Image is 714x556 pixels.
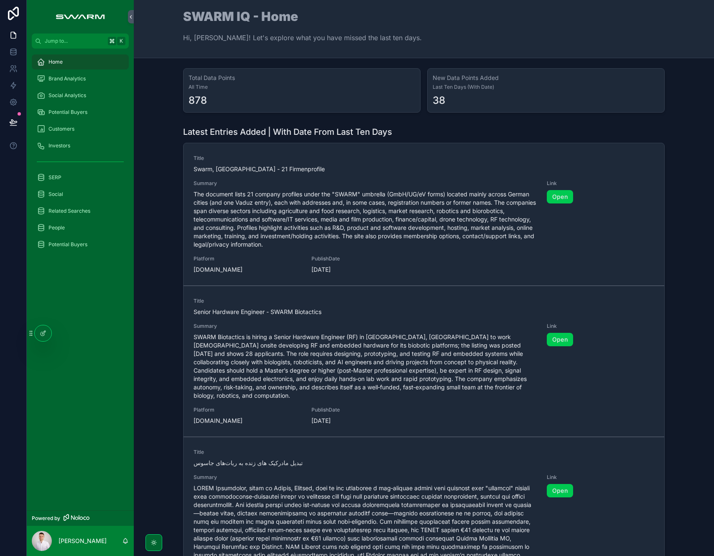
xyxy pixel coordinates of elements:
span: Potential Buyers [48,109,87,116]
a: Powered by [27,510,134,526]
div: 878 [189,94,207,107]
span: تبدیل مادرکیک های زنده به ربات‌های جاسوس [194,459,654,467]
p: [PERSON_NAME] [59,537,107,545]
span: Platform [194,255,301,262]
a: Open [547,484,573,497]
a: TitleSenior Hardware Engineer - SWARM BiotacticsSummarySWARM Biotactics is hiring a Senior Hardwa... [184,286,664,437]
span: People [48,224,65,231]
span: All Time [189,84,415,90]
span: PublishDate [311,255,419,262]
span: Customers [48,126,74,132]
span: Title [194,298,654,304]
div: 38 [433,94,445,107]
a: Customers [32,121,129,136]
a: Related Searches [32,203,129,219]
a: Investors [32,138,129,153]
span: Link [547,180,655,187]
span: Jump to... [45,38,105,44]
span: SERP [48,174,61,181]
span: Swarm, [GEOGRAPHIC_DATA] - 21 Firmenprofile [194,165,654,173]
a: TitleSwarm, [GEOGRAPHIC_DATA] - 21 FirmenprofileSummaryThe document lists 21 company profiles und... [184,143,664,286]
span: Social [48,191,63,198]
a: Social Analytics [32,88,129,103]
span: Link [547,323,655,329]
span: Senior Hardware Engineer - SWARM Biotactics [194,308,654,316]
span: Summary [194,180,537,187]
span: Home [48,59,63,65]
span: Related Searches [48,208,90,214]
p: Hi, [PERSON_NAME]! Let's explore what you have missed the last ten days. [183,33,422,43]
h3: New Data Points Added [433,74,659,82]
img: App logo [51,10,109,23]
span: Brand Analytics [48,75,86,82]
a: Potential Buyers [32,237,129,252]
span: [DOMAIN_NAME] [194,417,301,425]
span: Link [547,474,655,481]
button: Jump to...K [32,33,129,49]
span: Title [194,449,654,456]
span: Last Ten Days (With Date) [433,84,659,90]
span: Summary [194,474,537,481]
span: K [118,38,125,44]
a: Brand Analytics [32,71,129,86]
a: Open [547,190,573,203]
h3: Total Data Points [189,74,415,82]
a: SERP [32,170,129,185]
h1: Latest Entries Added | With Date From Last Ten Days [183,126,392,138]
h1: SWARM IQ - Home [183,10,422,23]
a: Potential Buyers [32,105,129,120]
span: Potential Buyers [48,241,87,248]
span: PublishDate [311,407,419,413]
a: Social [32,187,129,202]
a: Open [547,333,573,346]
span: Summary [194,323,537,329]
span: SWARM Biotactics is hiring a Senior Hardware Engineer (RF) in [GEOGRAPHIC_DATA], [GEOGRAPHIC_DATA... [194,333,537,400]
span: Investors [48,142,70,149]
span: Platform [194,407,301,413]
span: The document lists 21 company profiles under the "SWARM" umbrella (GmbH/UG/eV forms) located main... [194,190,537,249]
span: [DATE] [311,417,419,425]
span: [DOMAIN_NAME] [194,265,301,274]
span: Title [194,155,654,162]
a: Home [32,54,129,69]
span: [DATE] [311,265,419,274]
a: People [32,220,129,235]
span: Social Analytics [48,92,86,99]
div: scrollable content [27,49,134,263]
span: Powered by [32,515,60,522]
